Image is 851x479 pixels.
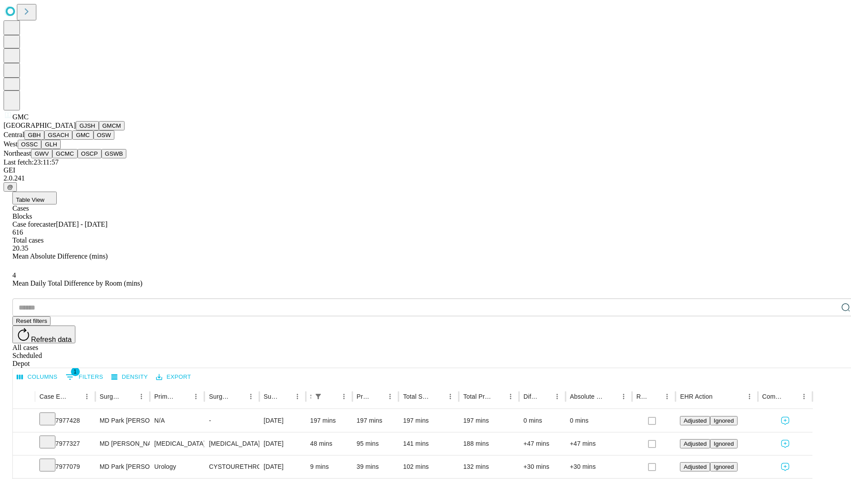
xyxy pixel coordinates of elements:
[100,432,145,455] div: MD [PERSON_NAME] A Md
[312,390,324,403] button: Show filters
[463,455,515,478] div: 132 mins
[12,252,108,260] span: Mean Absolute Difference (mins)
[523,409,561,432] div: 0 mins
[291,390,304,403] button: Menu
[785,390,798,403] button: Sort
[523,432,561,455] div: +47 mins
[680,439,710,448] button: Adjusted
[12,326,75,343] button: Refresh data
[279,390,291,403] button: Sort
[683,463,707,470] span: Adjusted
[4,122,76,129] span: [GEOGRAPHIC_DATA]
[617,390,630,403] button: Menu
[539,390,551,403] button: Sort
[17,459,31,475] button: Expand
[17,436,31,452] button: Expand
[245,390,257,403] button: Menu
[78,149,101,158] button: OSCP
[523,393,538,400] div: Difference
[190,390,202,403] button: Menu
[714,417,734,424] span: Ignored
[325,390,338,403] button: Sort
[680,462,710,471] button: Adjusted
[492,390,504,403] button: Sort
[100,409,145,432] div: MD Park [PERSON_NAME]
[12,192,57,204] button: Table View
[444,390,457,403] button: Menu
[463,409,515,432] div: 197 mins
[12,228,23,236] span: 616
[570,409,628,432] div: 0 mins
[310,409,348,432] div: 197 mins
[357,393,371,400] div: Predicted In Room Duration
[41,140,60,149] button: GLH
[551,390,563,403] button: Menu
[683,440,707,447] span: Adjusted
[357,455,394,478] div: 39 mins
[12,316,51,326] button: Reset filters
[714,463,734,470] span: Ignored
[154,370,193,384] button: Export
[4,182,17,192] button: @
[71,367,80,376] span: 1
[432,390,444,403] button: Sort
[4,158,59,166] span: Last fetch: 23:11:57
[209,409,254,432] div: -
[209,432,254,455] div: [MEDICAL_DATA]
[154,409,200,432] div: N/A
[12,279,142,287] span: Mean Daily Total Difference by Room (mins)
[177,390,190,403] button: Sort
[264,455,301,478] div: [DATE]
[4,140,18,148] span: West
[12,113,28,121] span: GMC
[570,432,628,455] div: +47 mins
[403,455,454,478] div: 102 mins
[31,336,72,343] span: Refresh data
[101,149,127,158] button: GSWB
[72,130,93,140] button: GMC
[357,432,394,455] div: 95 mins
[310,455,348,478] div: 9 mins
[12,271,16,279] span: 4
[714,440,734,447] span: Ignored
[636,393,648,400] div: Resolved in EHR
[209,393,231,400] div: Surgery Name
[463,432,515,455] div: 188 mins
[7,184,13,190] span: @
[63,370,105,384] button: Show filters
[76,121,99,130] button: GJSH
[44,130,72,140] button: GSACH
[4,131,24,138] span: Central
[710,462,737,471] button: Ignored
[154,393,176,400] div: Primary Service
[100,393,122,400] div: Surgeon Name
[12,236,43,244] span: Total cases
[605,390,617,403] button: Sort
[403,393,431,400] div: Total Scheduled Duration
[99,121,125,130] button: GMCM
[209,455,254,478] div: CYSTOURETHROSCOPY WITH INSERTION URETERAL [MEDICAL_DATA]
[154,432,200,455] div: [MEDICAL_DATA]
[504,390,517,403] button: Menu
[4,166,847,174] div: GEI
[4,174,847,182] div: 2.0.241
[16,318,47,324] span: Reset filters
[39,432,91,455] div: 7977327
[762,393,785,400] div: Comments
[154,455,200,478] div: Urology
[683,417,707,424] span: Adjusted
[310,432,348,455] div: 48 mins
[714,390,726,403] button: Sort
[39,409,91,432] div: 7977428
[403,409,454,432] div: 197 mins
[384,390,396,403] button: Menu
[403,432,454,455] div: 141 mins
[680,393,712,400] div: EHR Action
[371,390,384,403] button: Sort
[123,390,135,403] button: Sort
[357,409,394,432] div: 197 mins
[12,244,28,252] span: 20.35
[135,390,148,403] button: Menu
[232,390,245,403] button: Sort
[710,416,737,425] button: Ignored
